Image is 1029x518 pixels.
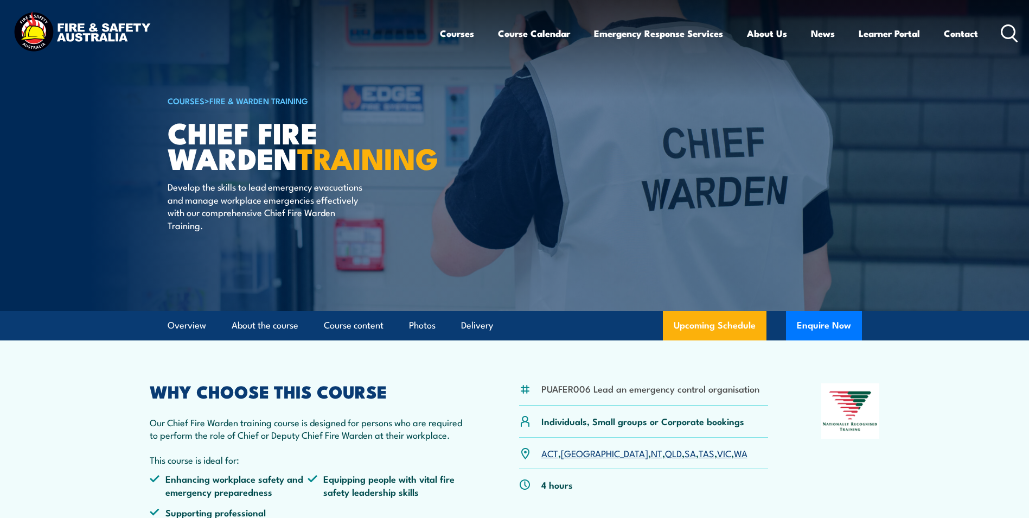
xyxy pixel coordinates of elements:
[461,311,493,340] a: Delivery
[663,311,766,340] a: Upcoming Schedule
[665,446,682,459] a: QLD
[324,311,384,340] a: Course content
[168,311,206,340] a: Overview
[150,416,466,441] p: Our Chief Fire Warden training course is designed for persons who are required to perform the rol...
[685,446,696,459] a: SA
[150,472,308,498] li: Enhancing workplace safety and emergency preparedness
[150,453,466,466] p: This course is ideal for:
[150,383,466,399] h2: WHY CHOOSE THIS COURSE
[541,447,747,459] p: , , , , , , ,
[747,19,787,48] a: About Us
[811,19,835,48] a: News
[168,94,436,107] h6: >
[594,19,723,48] a: Emergency Response Services
[651,446,662,459] a: NT
[699,446,714,459] a: TAS
[168,180,366,231] p: Develop the skills to lead emergency evacuations and manage workplace emergencies effectively wit...
[859,19,920,48] a: Learner Portal
[409,311,436,340] a: Photos
[308,472,466,498] li: Equipping people with vital fire safety leadership skills
[541,415,744,427] p: Individuals, Small groups or Corporate bookings
[168,119,436,170] h1: Chief Fire Warden
[541,446,558,459] a: ACT
[541,478,573,491] p: 4 hours
[498,19,570,48] a: Course Calendar
[734,446,747,459] a: WA
[232,311,298,340] a: About the course
[717,446,731,459] a: VIC
[209,94,308,106] a: Fire & Warden Training
[297,135,438,180] strong: TRAINING
[944,19,978,48] a: Contact
[561,446,648,459] a: [GEOGRAPHIC_DATA]
[440,19,474,48] a: Courses
[541,382,759,395] li: PUAFER006 Lead an emergency control organisation
[786,311,862,340] button: Enquire Now
[821,383,880,439] img: Nationally Recognised Training logo.
[168,94,204,106] a: COURSES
